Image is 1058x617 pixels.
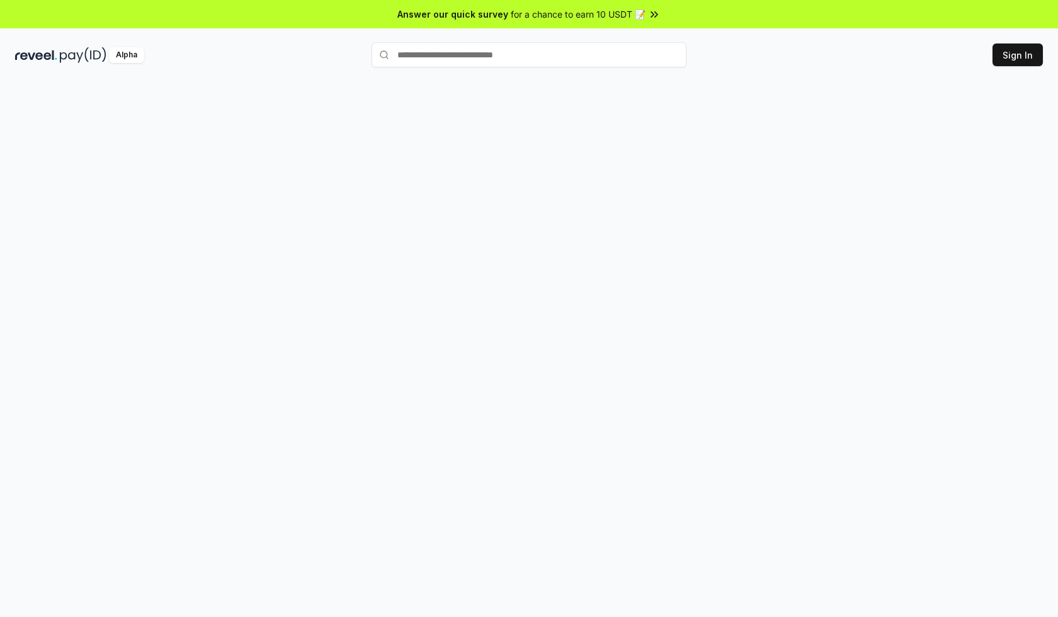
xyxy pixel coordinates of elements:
[993,43,1043,66] button: Sign In
[60,47,106,63] img: pay_id
[109,47,144,63] div: Alpha
[15,47,57,63] img: reveel_dark
[511,8,646,21] span: for a chance to earn 10 USDT 📝
[397,8,508,21] span: Answer our quick survey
